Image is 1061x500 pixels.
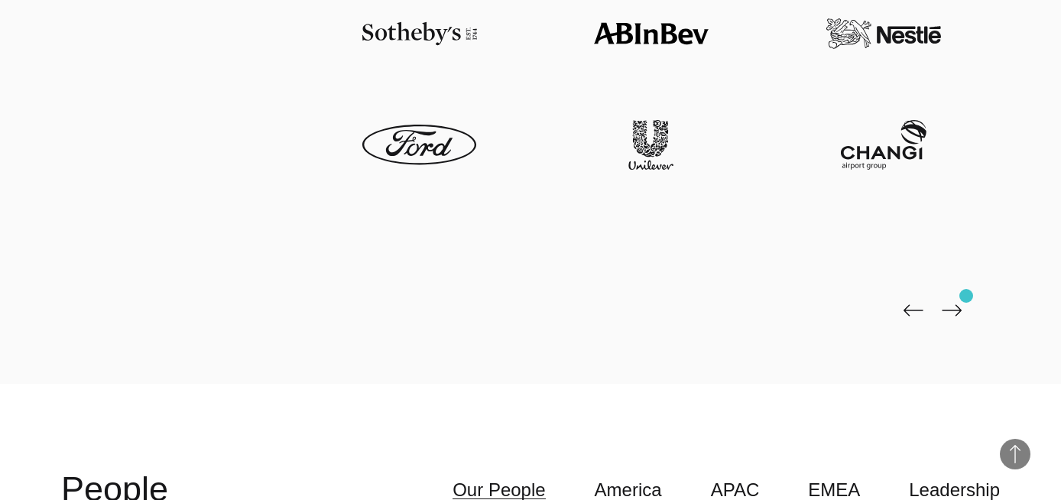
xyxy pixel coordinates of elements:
img: Sotheby's [362,8,477,58]
img: ABinBev [594,8,709,58]
button: Back to Top [1000,439,1030,469]
img: Unilever [594,120,709,170]
img: Ford [362,120,477,170]
img: Nestle [826,8,941,58]
img: Changi [826,120,941,170]
img: page-back-black.png [904,304,923,317]
img: page-next-black.png [942,304,962,317]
